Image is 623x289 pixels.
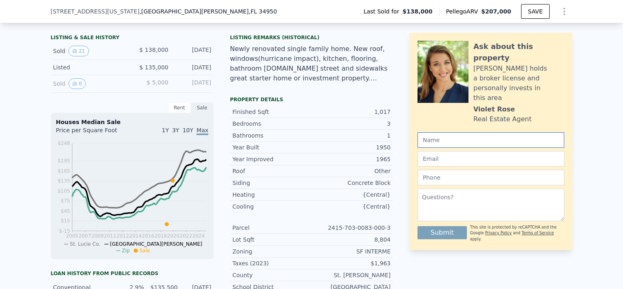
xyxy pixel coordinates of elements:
span: [GEOGRAPHIC_DATA][PERSON_NAME] [110,241,202,247]
div: [PERSON_NAME] holds a broker license and personally invests in this area [473,64,564,103]
div: Lot Sqft [232,236,311,244]
button: Show Options [556,3,572,20]
div: 1950 [311,143,391,151]
div: {Central} [311,191,391,199]
div: Siding [232,179,311,187]
tspan: 2022 [180,233,192,239]
tspan: 2005 [66,233,79,239]
input: Email [418,151,564,167]
tspan: $248 [57,140,70,146]
span: $ 5,000 [147,79,168,86]
tspan: $75 [61,198,70,204]
span: $ 135,000 [139,64,168,71]
div: Cooling [232,202,311,211]
div: County [232,271,311,279]
div: 8,804 [311,236,391,244]
div: Roof [232,167,311,175]
div: Sale [191,102,214,113]
div: 3 [311,120,391,128]
div: Zoning [232,247,311,256]
div: Rent [168,102,191,113]
div: Violet Rose [473,104,515,114]
div: 2415-703-0083-000-3 [311,224,391,232]
div: Taxes (2023) [232,259,311,267]
div: [DATE] [175,46,211,56]
a: Terms of Service [521,231,554,235]
div: 1 [311,131,391,140]
input: Phone [418,170,564,185]
tspan: 2011 [104,233,117,239]
span: , FL 34950 [249,8,277,15]
span: $207,000 [481,8,511,15]
div: Newly renovated single family home. New roof, windows(hurricane impact), kitchen, flooring, bathr... [230,44,393,83]
div: Listing Remarks (Historical) [230,34,393,41]
div: This site is protected by reCAPTCHA and the Google and apply. [470,225,564,242]
span: $138,000 [402,7,433,16]
div: St. [PERSON_NAME] [311,271,391,279]
tspan: 2020 [167,233,180,239]
div: [DATE] [175,78,211,89]
div: Real Estate Agent [473,114,532,124]
div: Houses Median Sale [56,118,208,126]
div: Sold [53,46,126,56]
span: Last Sold for [364,7,403,16]
button: View historical data [68,46,88,56]
tspan: 2018 [155,233,167,239]
a: Privacy Policy [485,231,512,235]
span: Sale [139,248,150,253]
div: [DATE] [175,63,211,71]
button: Submit [418,226,467,239]
div: $1,963 [311,259,391,267]
div: SF INTERME [311,247,391,256]
div: Year Built [232,143,311,151]
tspan: 2012 [117,233,129,239]
div: Sold [53,78,126,89]
tspan: $105 [57,188,70,194]
span: Zip [122,248,130,253]
div: Other [311,167,391,175]
button: SAVE [521,4,550,19]
span: 10Y [183,127,193,133]
span: , [GEOGRAPHIC_DATA][PERSON_NAME] [139,7,277,16]
button: View historical data [68,78,86,89]
div: LISTING & SALE HISTORY [51,34,214,42]
span: [STREET_ADDRESS][US_STATE] [51,7,139,16]
div: 1965 [311,155,391,163]
span: Pellego ARV [446,7,482,16]
tspan: 2014 [129,233,142,239]
span: Max [197,127,208,135]
div: Ask about this property [473,41,564,64]
tspan: $195 [57,158,70,164]
div: Listed [53,63,126,71]
tspan: 2007 [79,233,91,239]
div: Year Improved [232,155,311,163]
span: St. Lucie Co. [70,241,100,247]
div: Property details [230,96,393,103]
div: 1,017 [311,108,391,116]
span: $ 138,000 [139,47,168,53]
tspan: 2016 [142,233,155,239]
div: Finished Sqft [232,108,311,116]
tspan: $165 [57,168,70,174]
input: Name [418,132,564,148]
div: Loan history from public records [51,270,214,277]
tspan: $45 [61,208,70,214]
tspan: 2024 [192,233,205,239]
div: Bedrooms [232,120,311,128]
div: Bathrooms [232,131,311,140]
div: Concrete Block [311,179,391,187]
div: Price per Square Foot [56,126,132,139]
span: 1Y [162,127,169,133]
tspan: $135 [57,178,70,184]
div: Heating [232,191,311,199]
tspan: 2009 [91,233,104,239]
tspan: $15 [61,218,70,224]
tspan: $-15 [59,228,70,234]
div: {Central} [311,202,391,211]
span: 3Y [172,127,179,133]
div: Parcel [232,224,311,232]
